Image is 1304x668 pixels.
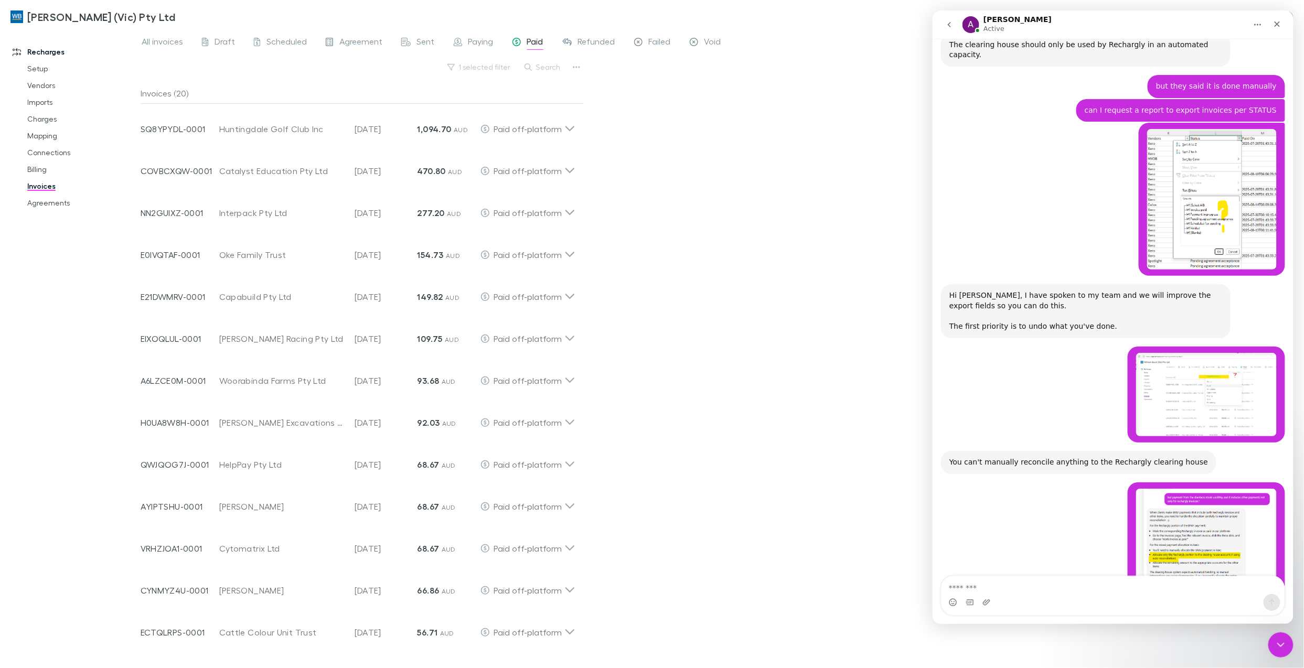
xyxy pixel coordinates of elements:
[132,272,584,314] div: E21DWMRV-0001Capabuild Pty Ltd[DATE]149.82 AUDPaid off-platform
[578,36,615,50] span: Refunded
[418,375,440,386] strong: 93.68
[355,249,418,261] p: [DATE]
[355,542,418,555] p: [DATE]
[447,210,461,218] span: AUD
[442,461,456,469] span: AUD
[418,333,443,344] strong: 109.75
[215,36,235,50] span: Draft
[17,111,149,127] a: Charges
[418,124,452,134] strong: 1,094.70
[219,416,344,429] div: [PERSON_NAME] Excavations Unit Trust
[494,124,562,134] span: Paid off-platform
[355,165,418,177] p: [DATE]
[418,501,440,512] strong: 68.67
[494,459,562,469] span: Paid off-platform
[355,584,418,597] p: [DATE]
[494,585,562,595] span: Paid off-platform
[132,397,584,439] div: H0UA8W8H-0001[PERSON_NAME] Excavations Unit Trust[DATE]92.03 AUDPaid off-platform
[132,146,584,188] div: COVBCXQW-0001Catalyst Education Pty Ltd[DATE]470.80 AUDPaid off-platform
[219,374,344,387] div: Woorabinda Farms Pty Ltd
[445,294,459,301] span: AUD
[141,374,219,387] p: A6LZCE0M-0001
[17,77,149,94] a: Vendors
[17,178,149,195] a: Invoices
[494,543,562,553] span: Paid off-platform
[355,626,418,639] p: [DATE]
[219,165,344,177] div: Catalyst Education Pty Ltd
[27,10,175,23] h3: [PERSON_NAME] (Vic) Pty Ltd
[418,208,445,218] strong: 277.20
[17,60,149,77] a: Setup
[704,36,721,50] span: Void
[448,168,462,176] span: AUD
[355,123,418,135] p: [DATE]
[132,439,584,481] div: QWJQOG7J-0001HelpPay Pty Ltd[DATE]68.67 AUDPaid off-platform
[418,627,438,638] strong: 56.71
[141,123,219,135] p: SQ8YPYDL-0001
[219,207,344,219] div: Interpack Pty Ltd
[132,355,584,397] div: A6LZCE0M-0001Woorabinda Farms Pty Ltd[DATE]93.68 AUDPaid off-platform
[219,332,344,345] div: [PERSON_NAME] Racing Pty Ltd
[17,161,149,178] a: Billing
[219,458,344,471] div: HelpPay Pty Ltd
[442,503,456,511] span: AUD
[494,250,562,260] span: Paid off-platform
[355,374,418,387] p: [DATE]
[527,36,543,50] span: Paid
[494,208,562,218] span: Paid off-platform
[132,481,584,523] div: AYIPTSHU-0001[PERSON_NAME][DATE]68.67 AUDPaid off-platform
[442,545,456,553] span: AUD
[141,626,219,639] p: ECTQLRPS-0001
[418,292,443,302] strong: 149.82
[219,249,344,261] div: Oke Family Trust
[494,501,562,511] span: Paid off-platform
[355,416,418,429] p: [DATE]
[141,458,219,471] p: QWJQOG7J-0001
[418,417,440,428] strong: 92.03
[219,123,344,135] div: Huntingdale Golf Club Inc
[266,36,307,50] span: Scheduled
[442,419,456,427] span: AUD
[141,332,219,345] p: EIXOQLUL-0001
[141,584,219,597] p: CYNMYZ4U-0001
[418,250,444,260] strong: 154.73
[494,375,562,385] span: Paid off-platform
[519,61,567,73] button: Search
[355,500,418,513] p: [DATE]
[17,144,149,161] a: Connections
[418,543,440,554] strong: 68.67
[418,166,446,176] strong: 470.80
[141,249,219,261] p: E0IVQTAF-0001
[440,629,454,637] span: AUD
[141,500,219,513] p: AYIPTSHU-0001
[219,626,344,639] div: Cattle Colour Unit Trust
[141,416,219,429] p: H0UA8W8H-0001
[219,542,344,555] div: Cytomatrix Ltd
[355,332,418,345] p: [DATE]
[141,542,219,555] p: VRHZJOA1-0001
[141,290,219,303] p: E21DWMRV-0001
